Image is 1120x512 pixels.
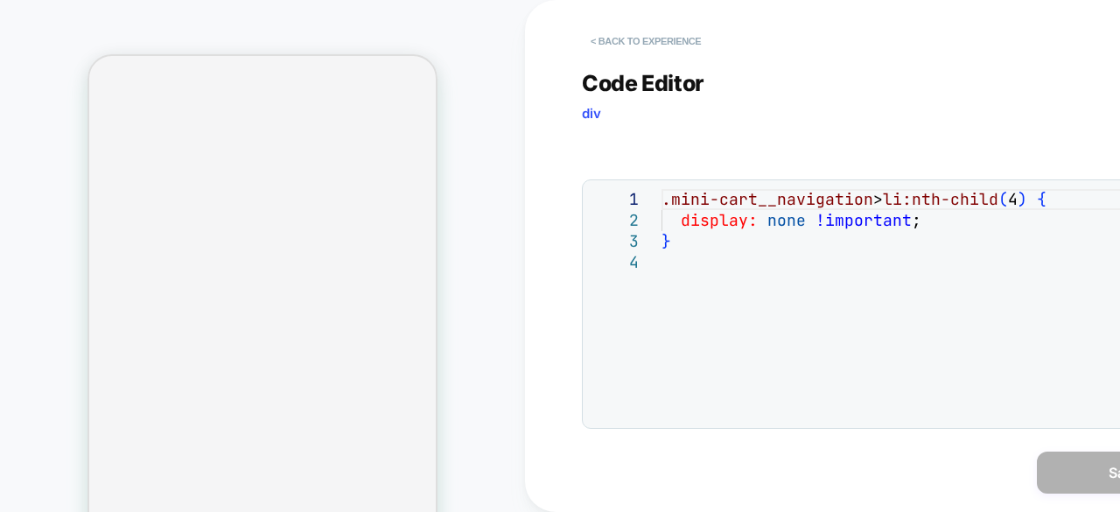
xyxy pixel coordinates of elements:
[1008,189,1018,209] span: 4
[591,189,639,210] div: 1
[661,231,671,251] span: }
[873,189,883,209] span: >
[912,210,921,230] span: ;
[661,189,873,209] span: .mini-cart__navigation
[582,105,601,122] span: div
[582,70,704,96] span: Code Editor
[1037,189,1046,209] span: {
[998,189,1008,209] span: (
[815,210,912,230] span: !important
[767,210,806,230] span: none
[582,27,710,55] button: < Back to experience
[883,189,998,209] span: li:nth-child
[591,231,639,252] div: 3
[591,210,639,231] div: 2
[681,210,758,230] span: display:
[1018,189,1027,209] span: )
[591,252,639,273] div: 4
